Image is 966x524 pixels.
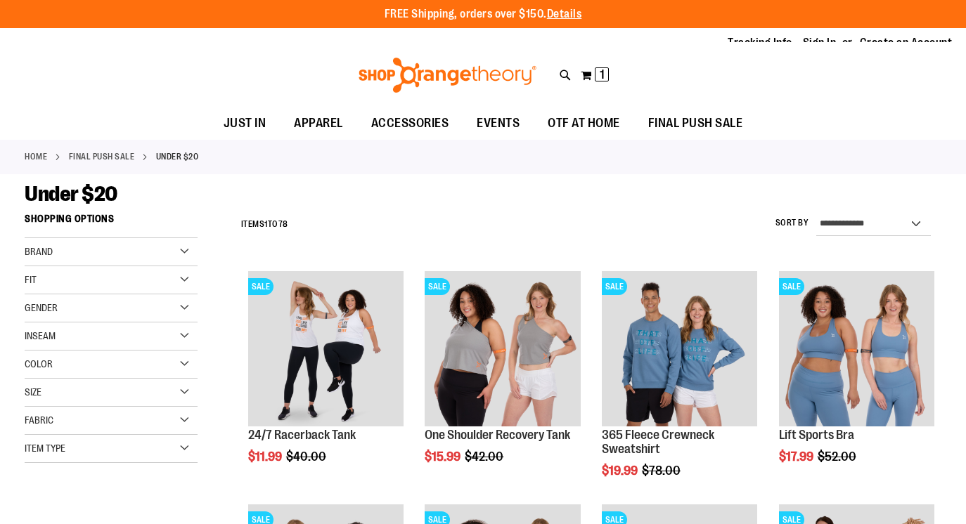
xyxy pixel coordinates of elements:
span: SALE [602,278,627,295]
a: Create an Account [860,35,953,51]
a: Main view of One Shoulder Recovery TankSALE [425,271,581,429]
span: Item Type [25,443,65,454]
span: $40.00 [286,450,328,464]
img: 24/7 Racerback Tank [248,271,404,427]
span: Brand [25,246,53,257]
a: FINAL PUSH SALE [69,150,135,163]
a: EVENTS [463,107,534,140]
a: FINAL PUSH SALE [634,107,757,139]
span: Under $20 [25,182,117,206]
a: Tracking Info [728,35,792,51]
a: Home [25,150,47,163]
span: APPAREL [294,107,343,139]
span: Gender [25,302,58,313]
div: product [595,264,765,513]
img: 365 Fleece Crewneck Sweatshirt [602,271,758,427]
span: SALE [779,278,804,295]
span: $17.99 [779,450,816,464]
div: product [418,264,588,499]
span: $52.00 [818,450,858,464]
span: OTF AT HOME [548,107,620,139]
a: Sign In [803,35,837,51]
div: product [772,264,942,499]
span: Fabric [25,414,53,426]
strong: Shopping Options [25,207,198,238]
a: APPAREL [280,107,357,140]
span: EVENTS [477,107,520,139]
span: $11.99 [248,450,284,464]
a: Lift Sports Bra [779,428,854,442]
h2: Items to [241,214,288,235]
label: Sort By [775,217,809,229]
a: 24/7 Racerback Tank [248,428,356,442]
a: ACCESSORIES [357,107,463,140]
span: ACCESSORIES [371,107,449,139]
strong: Under $20 [156,150,199,163]
span: $42.00 [465,450,505,464]
a: 24/7 Racerback TankSALE [248,271,404,429]
span: SALE [425,278,450,295]
a: 365 Fleece Crewneck Sweatshirt [602,428,714,456]
span: $15.99 [425,450,463,464]
span: SALE [248,278,273,295]
a: Details [547,8,582,20]
div: product [241,264,411,499]
img: Main of 2024 Covention Lift Sports Bra [779,271,935,427]
a: 365 Fleece Crewneck SweatshirtSALE [602,271,758,429]
span: 78 [278,219,288,229]
span: 1 [600,67,605,81]
span: FINAL PUSH SALE [648,107,743,139]
a: OTF AT HOME [534,107,634,140]
a: One Shoulder Recovery Tank [425,428,570,442]
span: Fit [25,274,37,285]
span: Size [25,386,41,398]
span: JUST IN [224,107,266,139]
span: 1 [264,219,268,229]
a: Main of 2024 Covention Lift Sports BraSALE [779,271,935,429]
span: $19.99 [602,464,640,478]
span: Color [25,358,53,369]
span: Inseam [25,330,56,341]
a: JUST IN [210,107,281,140]
img: Main view of One Shoulder Recovery Tank [425,271,581,427]
img: Shop Orangetheory [356,58,539,93]
span: $78.00 [642,464,683,478]
p: FREE Shipping, orders over $150. [385,6,582,22]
